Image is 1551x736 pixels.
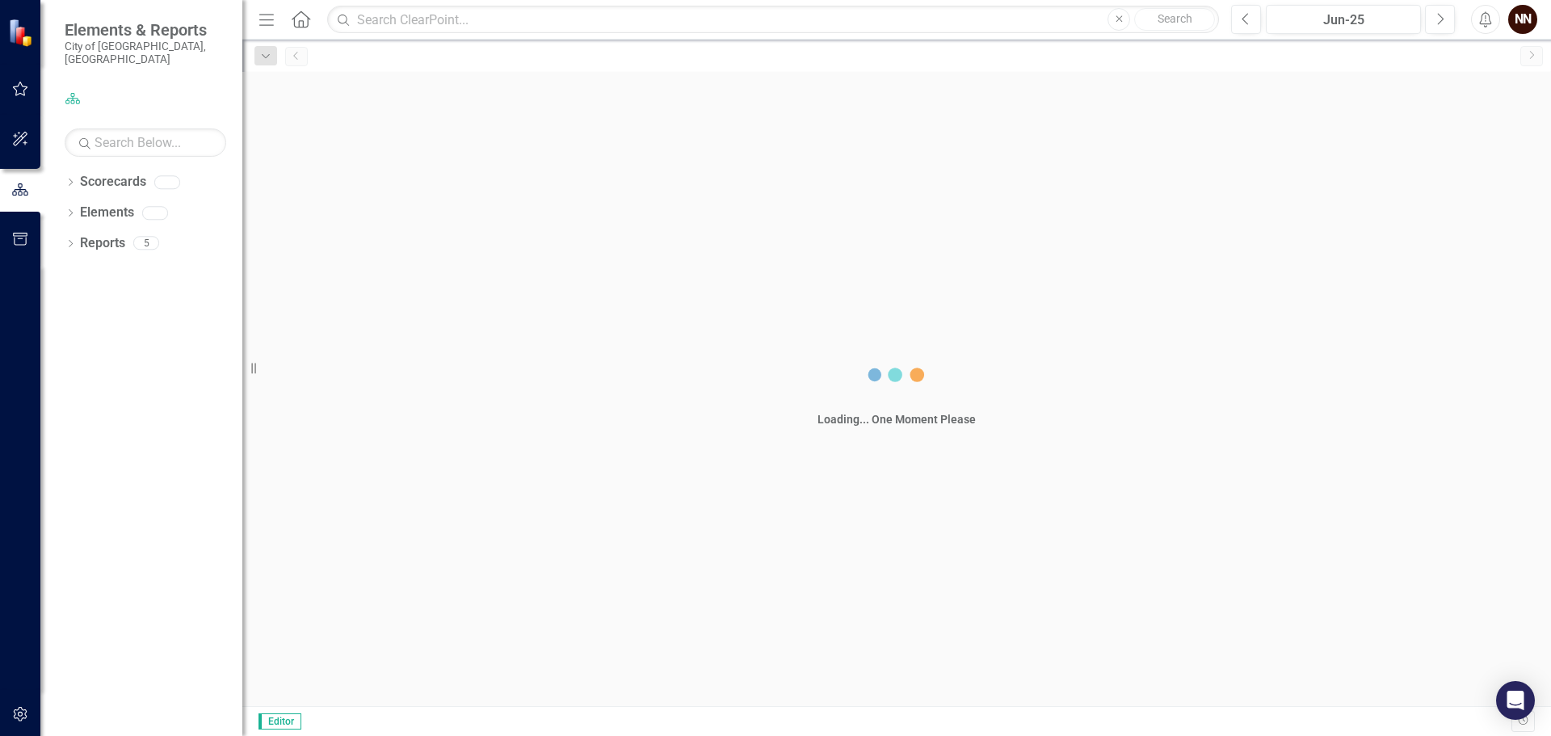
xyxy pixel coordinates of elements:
[1158,12,1192,25] span: Search
[80,204,134,222] a: Elements
[327,6,1219,34] input: Search ClearPoint...
[1508,5,1537,34] button: NN
[1266,5,1421,34] button: Jun-25
[133,237,159,250] div: 5
[1496,681,1535,720] div: Open Intercom Messenger
[1134,8,1215,31] button: Search
[258,713,301,730] span: Editor
[1271,11,1415,30] div: Jun-25
[8,19,36,47] img: ClearPoint Strategy
[818,411,976,427] div: Loading... One Moment Please
[65,40,226,66] small: City of [GEOGRAPHIC_DATA], [GEOGRAPHIC_DATA]
[65,20,226,40] span: Elements & Reports
[80,173,146,191] a: Scorecards
[80,234,125,253] a: Reports
[65,128,226,157] input: Search Below...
